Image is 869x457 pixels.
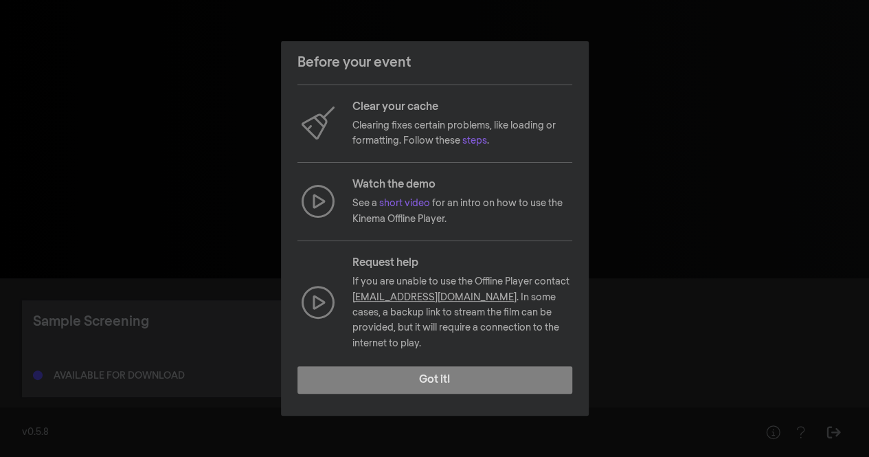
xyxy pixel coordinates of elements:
[352,274,572,351] p: If you are unable to use the Offline Player contact . In some cases, a backup link to stream the ...
[352,196,572,227] p: See a for an intro on how to use the Kinema Offline Player.
[297,366,572,394] button: Got it!
[352,255,572,271] p: Request help
[379,199,430,208] a: short video
[352,118,572,149] p: Clearing fixes certain problems, like loading or formatting. Follow these .
[352,177,572,193] p: Watch the demo
[352,293,517,302] a: [EMAIL_ADDRESS][DOMAIN_NAME]
[462,136,487,146] a: steps
[281,41,589,84] header: Before your event
[352,99,572,115] p: Clear your cache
